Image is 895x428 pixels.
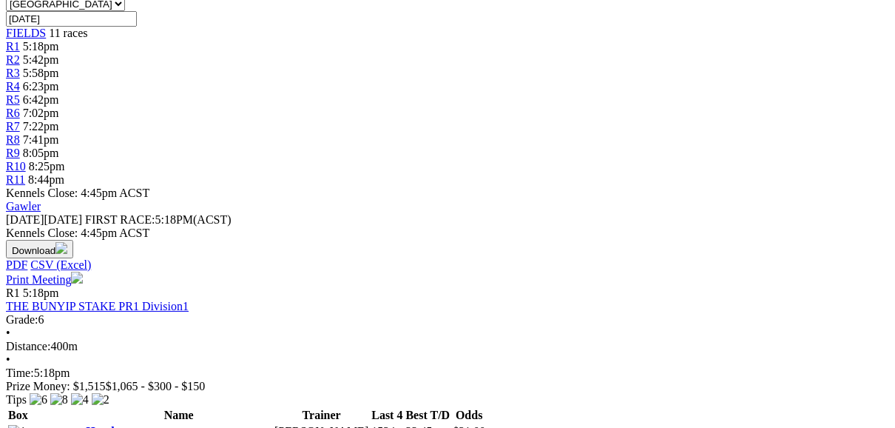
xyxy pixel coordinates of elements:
span: $1,065 - $300 - $150 [106,380,206,392]
img: 2 [92,393,109,407]
a: FIELDS [6,27,46,39]
a: CSV (Excel) [30,258,91,271]
span: 7:41pm [23,133,59,146]
div: 6 [6,313,889,327]
a: R8 [6,133,20,146]
a: R11 [6,173,25,186]
a: R6 [6,107,20,119]
a: R2 [6,53,20,66]
span: Kennels Close: 4:45pm ACST [6,187,149,199]
a: PDF [6,258,27,271]
span: Grade: [6,313,38,326]
span: 7:22pm [23,120,59,133]
img: 8 [50,393,68,407]
span: 11 races [49,27,87,39]
span: R1 [6,287,20,299]
a: Gawler [6,200,41,213]
a: R1 [6,40,20,53]
th: Last 4 [371,408,403,423]
span: FIRST RACE: [85,213,155,226]
span: [DATE] [6,213,82,226]
div: 5:18pm [6,367,889,380]
a: R9 [6,147,20,159]
span: 8:05pm [23,147,59,159]
span: 5:58pm [23,67,59,79]
span: 5:42pm [23,53,59,66]
input: Select date [6,11,137,27]
span: Box [8,409,28,421]
th: Trainer [274,408,369,423]
a: R10 [6,160,26,173]
img: printer.svg [71,272,83,284]
span: 5:18pm [23,40,59,53]
span: Distance: [6,340,50,352]
span: 5:18PM(ACST) [85,213,232,226]
span: 6:42pm [23,93,59,106]
div: Prize Money: $1,515 [6,380,889,393]
a: THE BUNYIP STAKE PR1 Division1 [6,300,189,312]
span: Tips [6,393,27,406]
th: Best T/D [405,408,451,423]
a: R4 [6,80,20,93]
a: R5 [6,93,20,106]
span: 8:44pm [28,173,64,186]
a: Print Meeting [6,273,83,286]
span: • [6,327,10,339]
div: Download [6,258,889,272]
a: R3 [6,67,20,79]
div: 400m [6,340,889,353]
img: 4 [71,393,89,407]
span: • [6,353,10,366]
th: Name [85,408,272,423]
button: Download [6,240,73,258]
img: 6 [30,393,47,407]
span: 8:25pm [29,160,65,173]
img: download.svg [55,242,67,254]
span: 7:02pm [23,107,59,119]
div: Kennels Close: 4:45pm ACST [6,227,889,240]
span: 6:23pm [23,80,59,93]
span: [DATE] [6,213,44,226]
span: Time: [6,367,34,379]
span: 5:18pm [23,287,59,299]
th: Odds [452,408,486,423]
a: R7 [6,120,20,133]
